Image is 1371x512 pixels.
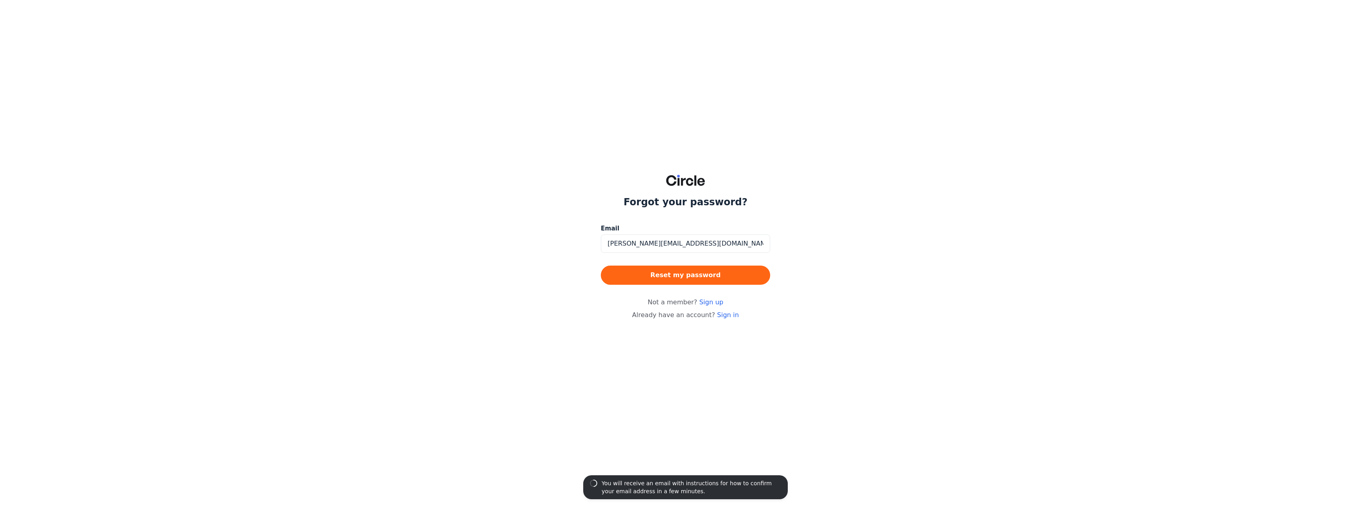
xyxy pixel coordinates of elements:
[664,343,707,349] span: Powered by Circle
[602,480,772,494] span: You will receive an email with instructions for how to confirm your email address in a few minutes.
[601,266,770,285] button: Reset my password
[624,196,747,208] h1: Forgot your password?
[582,339,789,353] a: Powered by Circle
[648,298,723,307] span: Not a member?
[601,224,619,233] span: Email
[632,311,739,319] span: Already have an account?
[699,298,723,306] a: Sign up
[717,311,739,319] a: Sign in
